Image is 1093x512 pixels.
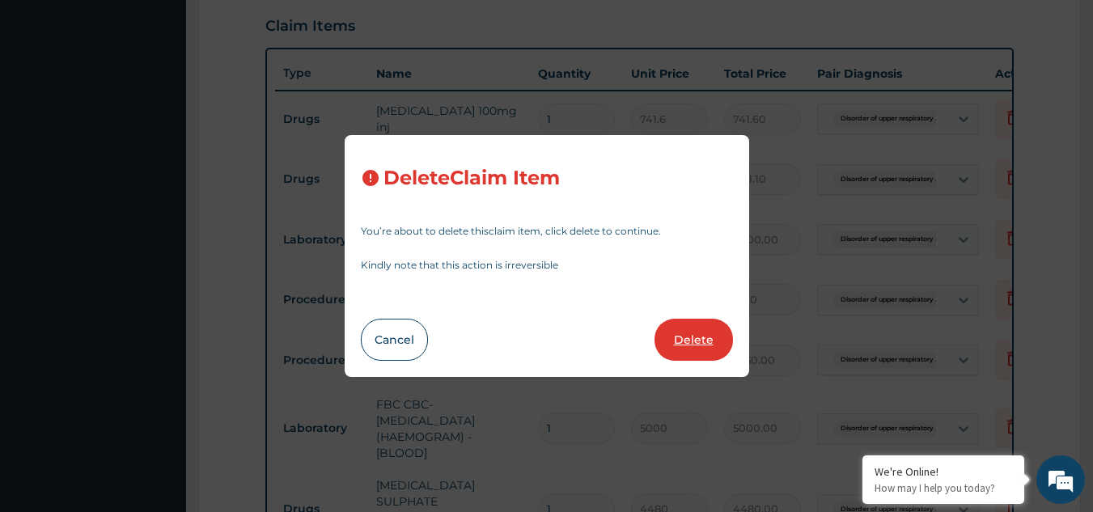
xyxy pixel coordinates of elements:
p: Kindly note that this action is irreversible [361,260,733,270]
button: Cancel [361,319,428,361]
div: Chat with us now [84,91,272,112]
span: We're online! [94,153,223,316]
img: d_794563401_company_1708531726252_794563401 [30,81,66,121]
div: Minimize live chat window [265,8,304,47]
div: We're Online! [875,464,1012,479]
textarea: Type your message and hit 'Enter' [8,341,308,397]
p: You’re about to delete this claim item , click delete to continue. [361,226,733,236]
h3: Delete Claim Item [383,167,560,189]
button: Delete [655,319,733,361]
p: How may I help you today? [875,481,1012,495]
